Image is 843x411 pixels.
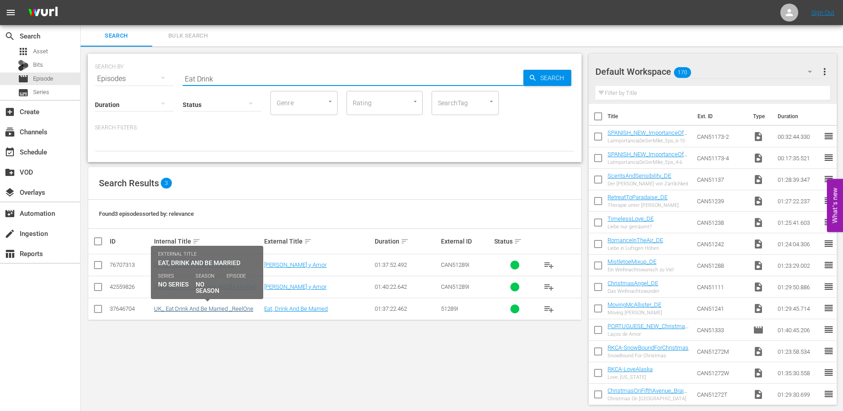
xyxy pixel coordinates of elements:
[811,9,834,16] a: Sign Out
[608,138,690,144] div: LaImportanciaDeSerMike_Eps_6-10
[774,212,823,233] td: 01:25:41.603
[693,126,749,147] td: CAN51173-2
[441,238,491,245] div: External ID
[753,346,764,357] span: Video
[4,127,15,137] span: Channels
[774,362,823,384] td: 01:35:30.558
[18,73,29,84] span: Episode
[608,267,673,273] div: Ein Weihnachtswunsch zu Viel
[110,238,151,245] div: ID
[823,217,834,227] span: reorder
[753,325,764,335] span: Episode
[110,261,151,268] div: 76707313
[264,261,326,268] a: [PERSON_NAME] y Amor
[693,190,749,212] td: CAN51239
[4,187,15,198] span: Overlays
[823,174,834,184] span: reorder
[411,97,419,106] button: Open
[774,233,823,255] td: 01:24:04.306
[375,305,438,312] div: 01:37:22.462
[33,47,48,56] span: Asset
[823,238,834,249] span: reorder
[693,169,749,190] td: CAN51137
[608,129,687,143] a: SPANISH_NEW_ImportanceOfBeingMike_Eps_6-10
[692,104,748,129] th: Ext. ID
[158,31,218,41] span: Bulk Search
[753,153,764,163] span: Video
[608,396,690,402] div: Christmas On [GEOGRAPHIC_DATA]
[608,310,662,316] div: Moving [PERSON_NAME]
[753,196,764,206] span: Video
[608,288,659,294] div: Das Weihnachtswunder
[99,178,159,188] span: Search Results
[154,261,235,268] a: MX10_ Eat Drink and Be Married
[823,152,834,163] span: reorder
[304,237,312,245] span: sort
[753,303,764,314] span: Video
[33,60,43,69] span: Bits
[774,341,823,362] td: 01:23:58.534
[823,281,834,292] span: reorder
[543,304,554,314] span: playlist_add
[543,282,554,292] span: playlist_add
[774,126,823,147] td: 00:32:44.330
[18,60,29,71] div: Bits
[514,237,522,245] span: sort
[608,104,692,129] th: Title
[375,261,438,268] div: 01:37:52.492
[99,210,194,217] span: Found 3 episodes sorted by: relevance
[608,202,679,208] div: Therapie unter [PERSON_NAME]
[753,389,764,400] span: Video
[86,31,147,41] span: Search
[693,212,749,233] td: CAN51238
[441,283,469,290] span: CAN51289I
[608,172,671,179] a: ScentsAndSensibility_DE
[827,179,843,232] button: Open Feedback Widget
[264,236,372,247] div: External Title
[693,298,749,319] td: CAN51241
[608,387,687,401] a: ChristmasOnFifthAvenue_BrainPower
[95,124,574,132] p: Search Filters:
[95,66,174,91] div: Episodes
[161,178,172,188] span: 3
[4,147,15,158] span: Schedule
[154,283,256,290] a: Spanish_ New_ Eat Drink and Be Married
[823,260,834,270] span: reorder
[193,237,201,245] span: sort
[608,245,663,251] div: Liebe in Luftigen Höhen
[823,389,834,399] span: reorder
[110,305,151,312] div: 37646704
[674,63,691,82] span: 170
[608,194,668,201] a: RetreatToParadaise_DE
[753,368,764,378] span: Video
[693,362,749,384] td: CAN51272W
[693,341,749,362] td: CAN51272M
[537,70,571,86] span: Search
[487,97,496,106] button: Open
[21,2,64,23] img: ans4CAIJ8jUAAAAAAAAAAAAAAAAAAAAAAAAgQb4GAAAAAAAAAAAAAAAAAAAAAAAAJMjXAAAAAAAAAAAAAAAAAAAAAAAAgAT5G...
[5,7,16,18] span: menu
[33,74,53,83] span: Episode
[608,151,687,164] a: SPANISH_NEW_ImportanceOfBeingMike_Eps_4-6
[264,283,326,290] a: [PERSON_NAME] y Amor
[608,258,656,265] a: MistletoeMixup_DE
[753,174,764,185] span: Video
[753,131,764,142] span: Video
[4,167,15,178] span: VOD
[538,276,560,298] button: playlist_add
[774,298,823,319] td: 01:29:45.714
[608,280,658,287] a: ChristmasAngel_DE
[753,260,764,271] span: Video
[748,104,772,129] th: Type
[753,217,764,228] span: Video
[693,384,749,405] td: CAN51272T
[693,276,749,298] td: CAN51111
[33,88,49,97] span: Series
[774,276,823,298] td: 01:29:50.886
[774,319,823,341] td: 01:40:45.206
[4,248,15,259] span: Reports
[375,236,438,247] div: Duration
[608,159,690,165] div: LaImportanciaDeSerMike_Eps_4-6
[608,353,689,359] div: SnowBound For Christmas
[608,366,653,372] a: RKCA-LoveAlaska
